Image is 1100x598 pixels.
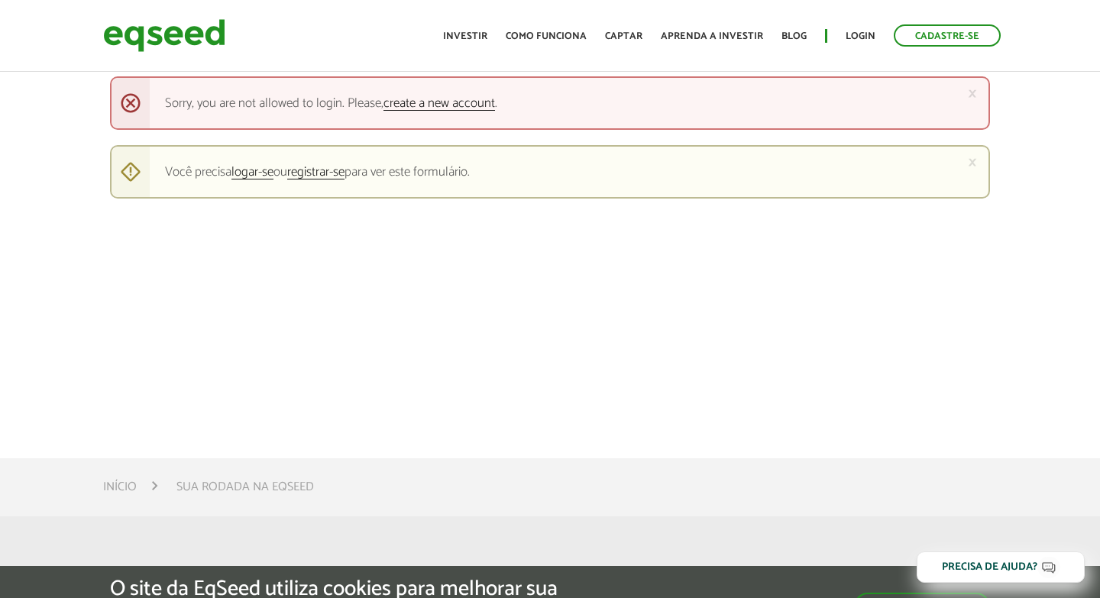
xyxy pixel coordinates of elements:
[894,24,1001,47] a: Cadastre-se
[110,145,990,199] div: Você precisa ou para ver este formulário.
[231,166,273,179] a: logar-se
[176,477,314,497] li: Sua rodada na EqSeed
[443,31,487,41] a: Investir
[287,166,345,179] a: registrar-se
[968,86,977,102] a: ×
[110,76,990,130] div: Sorry, you are not allowed to login. Please, .
[846,31,875,41] a: Login
[383,97,495,111] a: create a new account
[506,31,587,41] a: Como funciona
[661,31,763,41] a: Aprenda a investir
[605,31,642,41] a: Captar
[103,481,137,493] a: Início
[968,154,977,170] a: ×
[781,31,807,41] a: Blog
[103,15,225,56] img: EqSeed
